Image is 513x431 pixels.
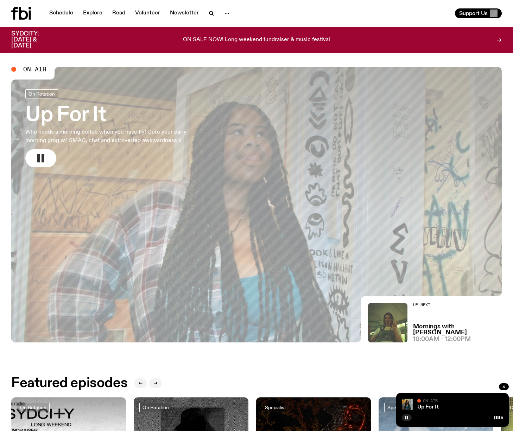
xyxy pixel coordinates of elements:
img: Ify - a Brown Skin girl with black braided twists, looking up to the side with her tongue stickin... [402,399,413,410]
a: Up For It [417,404,439,410]
a: Specialist [262,403,289,412]
h2: Featured episodes [11,377,127,390]
span: Specialist [387,405,408,410]
a: Newsletter [166,8,203,18]
span: On Air [423,398,438,403]
a: On Rotation [25,89,58,98]
a: Specialist [384,403,412,412]
a: Schedule [45,8,77,18]
span: 10:00am - 12:00pm [413,336,471,342]
span: On Rotation [28,91,55,96]
span: On Rotation [142,405,169,410]
h2: Up Next [413,303,502,307]
img: Jim Kretschmer in a really cute outfit with cute braids, standing on a train holding up a peace s... [368,303,407,342]
p: Who needs a morning coffee when you have Ify! Cure your early morning grog w/ SMAC, chat and extr... [25,128,205,145]
h3: SYDCITY: [DATE] & [DATE] [11,31,56,49]
span: Support Us [459,10,488,17]
h3: Up For It [25,105,205,125]
a: Volunteer [131,8,164,18]
a: On Rotation [17,403,50,412]
span: Specialist [265,405,286,410]
button: Support Us [455,8,502,18]
span: On Air [23,66,46,72]
a: On Rotation [139,403,172,412]
a: Ify - a Brown Skin girl with black braided twists, looking up to the side with her tongue stickin... [11,67,502,342]
p: ON SALE NOW! Long weekend fundraiser & music festival [183,37,330,43]
a: Read [108,8,129,18]
a: Up For ItWho needs a morning coffee when you have Ify! Cure your early morning grog w/ SMAC, chat... [25,89,205,167]
a: Mornings with [PERSON_NAME] [413,324,502,336]
span: On Rotation [20,405,46,410]
a: Explore [79,8,107,18]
